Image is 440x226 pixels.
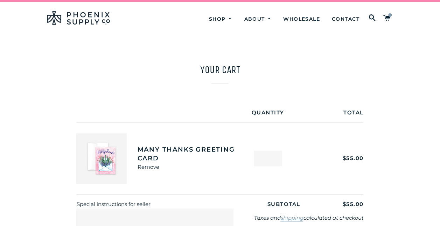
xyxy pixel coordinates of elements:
a: About [239,10,277,28]
a: shipping [280,214,303,221]
a: Wholesale [278,10,325,28]
a: Contact [327,10,365,28]
div: Quantity [249,108,287,117]
img: Phoenix Supply Co. [47,11,110,25]
div: Total [287,108,364,117]
a: Remove [137,164,159,170]
a: Many Thanks Greeting Card [137,145,237,163]
img: Many Thanks Greeting Card [76,133,127,184]
span: $55.00 [342,155,363,161]
p: Subtotal [244,200,324,209]
a: Shop [204,10,238,28]
p: $55.00 [324,200,364,209]
label: Special instructions for seller [76,201,150,207]
h1: Your cart [76,63,363,77]
em: Taxes and calculated at checkout [254,214,363,221]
